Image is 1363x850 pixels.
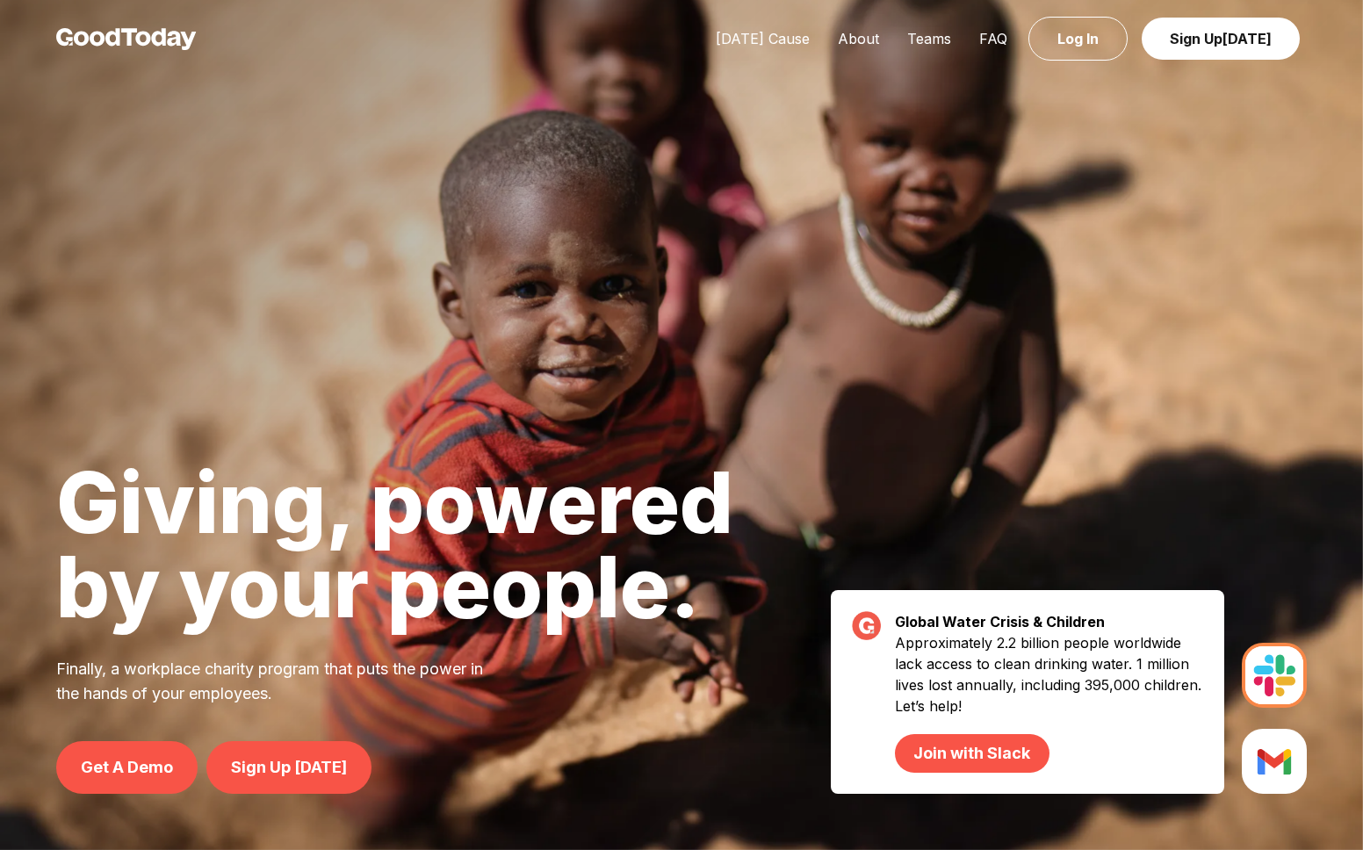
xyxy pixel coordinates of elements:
strong: Global Water Crisis & Children [895,613,1105,630]
img: Slack [1242,729,1307,794]
a: FAQ [965,30,1021,47]
img: Slack [1242,643,1307,708]
a: Join with Slack [895,734,1049,773]
a: [DATE] Cause [702,30,824,47]
img: GoodToday [56,28,197,50]
p: Approximately 2.2 billion people worldwide lack access to clean drinking water. 1 million lives l... [895,632,1203,773]
h1: Giving, powered by your people. [56,460,733,629]
a: Get A Demo [56,741,198,794]
p: Finally, a workplace charity program that puts the power in the hands of your employees. [56,657,506,706]
span: [DATE] [1222,30,1272,47]
a: About [824,30,893,47]
a: Log In [1028,17,1128,61]
a: Sign Up[DATE] [1142,18,1300,60]
a: Teams [893,30,965,47]
a: Sign Up [DATE] [206,741,371,794]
